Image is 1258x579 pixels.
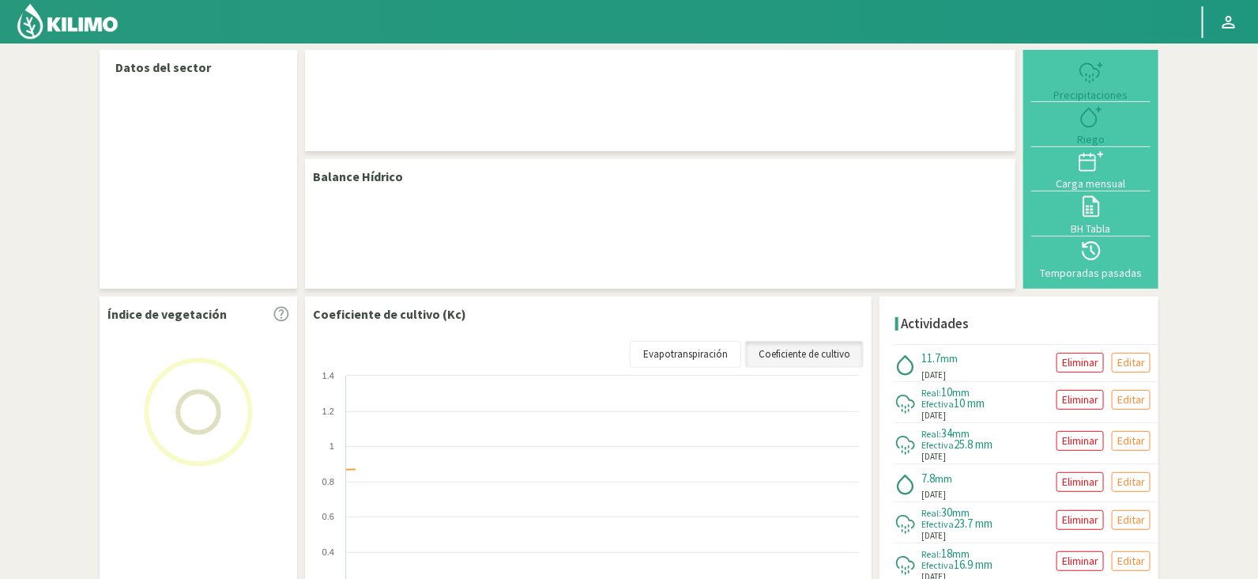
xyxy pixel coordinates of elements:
button: Eliminar [1056,510,1104,530]
p: Editar [1117,391,1145,409]
span: [DATE] [921,529,946,543]
span: mm [952,547,970,561]
span: [DATE] [921,369,946,382]
text: 1.2 [322,407,334,416]
h4: Actividades [901,316,969,331]
span: Real: [921,507,941,519]
div: Carga mensual [1036,178,1146,189]
div: BH Tabla [1036,223,1146,234]
p: Editar [1117,552,1145,570]
text: 0.8 [322,477,334,486]
span: 10 mm [954,395,985,411]
span: mm [940,351,958,365]
span: 30 [941,505,952,520]
a: Coeficiente de cultivo [745,341,864,368]
span: Efectiva [921,439,954,451]
span: [DATE] [921,450,946,464]
p: Editar [1117,354,1145,372]
div: Precipitaciones [1036,89,1146,100]
button: Precipitaciones [1031,58,1151,102]
p: Balance Hídrico [313,167,403,186]
span: 34 [941,426,952,441]
p: Índice de vegetación [107,305,227,324]
button: Temporadas pasadas [1031,237,1151,281]
span: mm [952,505,970,520]
span: mm [952,385,970,399]
span: Efectiva [921,518,954,530]
button: Eliminar [1056,390,1104,410]
p: Eliminar [1062,552,1098,570]
img: Loading... [119,333,277,491]
button: Editar [1112,431,1151,451]
button: Carga mensual [1031,147,1151,191]
p: Coeficiente de cultivo (Kc) [313,305,466,324]
button: Eliminar [1056,431,1104,451]
button: Editar [1112,510,1151,530]
span: mm [952,426,970,441]
span: Efectiva [921,559,954,571]
button: Editar [1112,472,1151,492]
p: Eliminar [1062,432,1098,450]
button: Eliminar [1056,551,1104,571]
p: Datos del sector [115,58,281,77]
button: Riego [1031,102,1151,146]
span: 18 [941,546,952,561]
text: 1 [330,441,334,451]
button: Eliminar [1056,472,1104,492]
p: Editar [1117,511,1145,529]
button: BH Tabla [1031,191,1151,236]
span: mm [935,471,952,486]
p: Eliminar [1062,354,1098,372]
text: 1.4 [322,371,334,380]
span: [DATE] [921,488,946,501]
span: Real: [921,548,941,560]
p: Editar [1117,473,1145,491]
p: Eliminar [1062,511,1098,529]
span: 11.7 [921,350,940,365]
text: 0.6 [322,512,334,521]
span: Real: [921,387,941,399]
div: Riego [1036,134,1146,145]
span: [DATE] [921,409,946,422]
span: 10 [941,384,952,399]
a: Evapotranspiración [630,341,741,368]
button: Eliminar [1056,353,1104,373]
p: Editar [1117,432,1145,450]
div: Temporadas pasadas [1036,267,1146,278]
img: Kilimo [16,2,119,40]
span: 16.9 mm [954,557,992,572]
button: Editar [1112,551,1151,571]
span: 7.8 [921,471,935,486]
text: 0.4 [322,547,334,557]
button: Editar [1112,390,1151,410]
span: Efectiva [921,398,954,410]
p: Eliminar [1062,391,1098,409]
span: Real: [921,428,941,440]
span: 25.8 mm [954,437,992,452]
span: 23.7 mm [954,516,992,531]
p: Eliminar [1062,473,1098,491]
button: Editar [1112,353,1151,373]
